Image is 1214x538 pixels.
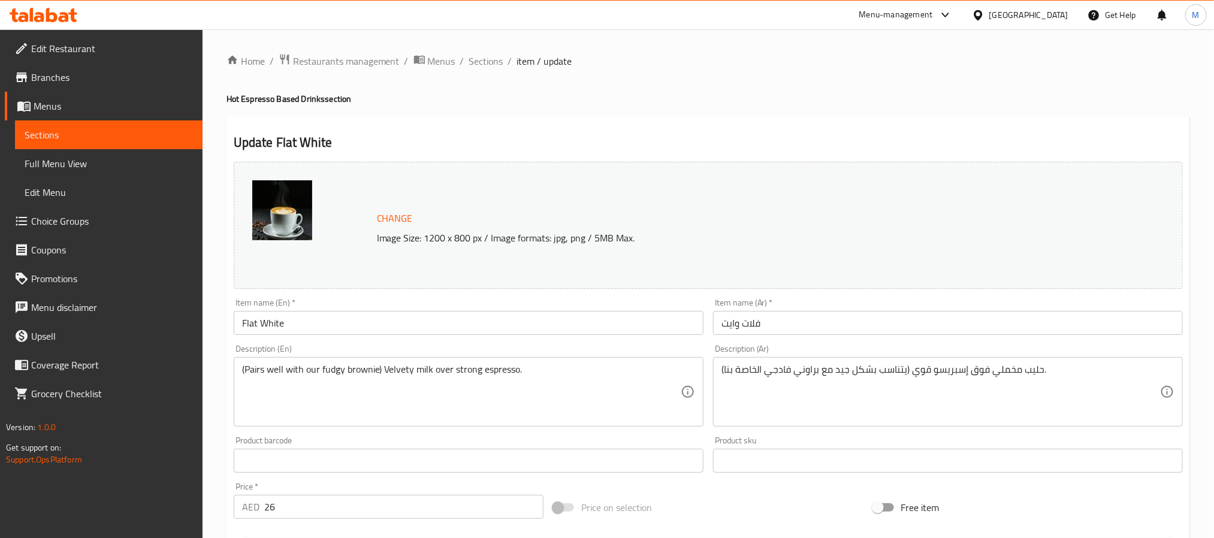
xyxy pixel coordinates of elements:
input: Please enter price [264,495,543,519]
span: Coverage Report [31,358,193,372]
li: / [460,54,464,68]
span: Restaurants management [293,54,400,68]
div: [GEOGRAPHIC_DATA] [989,8,1068,22]
a: Grocery Checklist [5,379,203,408]
a: Menus [5,92,203,120]
span: item / update [517,54,572,68]
a: Promotions [5,264,203,293]
input: Please enter product barcode [234,449,703,473]
div: Menu-management [859,8,933,22]
span: Free item [901,500,940,515]
a: Menus [413,53,455,69]
a: Sections [469,54,503,68]
span: Choice Groups [31,214,193,228]
a: Home [227,54,265,68]
span: Upsell [31,329,193,343]
textarea: (Pairs well with our fudgy brownie) Velvety milk over strong espresso. [242,364,681,421]
li: / [270,54,274,68]
span: Edit Restaurant [31,41,193,56]
span: Branches [31,70,193,84]
textarea: (يتناسب بشكل جيد مع براوني فادجي الخاصة بنا) حليب مخملي فوق إسبريسو قوي. [721,364,1160,421]
span: Change [377,210,413,227]
img: FLAT_WHITE638911021308187585.jpg [252,180,312,240]
a: Coupons [5,235,203,264]
li: / [404,54,409,68]
span: Menu disclaimer [31,300,193,315]
a: Edit Restaurant [5,34,203,63]
a: Choice Groups [5,207,203,235]
a: Sections [15,120,203,149]
span: Edit Menu [25,185,193,200]
a: Support.OpsPlatform [6,452,82,467]
nav: breadcrumb [227,53,1190,69]
input: Enter name Ar [713,311,1183,335]
span: Grocery Checklist [31,386,193,401]
a: Restaurants management [279,53,400,69]
h2: Update Flat White [234,134,1183,152]
span: Full Menu View [25,156,193,171]
span: Price on selection [581,500,652,515]
span: Sections [25,128,193,142]
input: Enter name En [234,311,703,335]
span: M [1192,8,1200,22]
span: 1.0.0 [37,419,56,435]
span: Menus [34,99,193,113]
p: Image Size: 1200 x 800 px / Image formats: jpg, png / 5MB Max. [372,231,1056,245]
a: Full Menu View [15,149,203,178]
li: / [508,54,512,68]
a: Branches [5,63,203,92]
input: Please enter product sku [713,449,1183,473]
span: Get support on: [6,440,61,455]
span: Coupons [31,243,193,257]
a: Menu disclaimer [5,293,203,322]
span: Menus [428,54,455,68]
a: Edit Menu [15,178,203,207]
a: Coverage Report [5,350,203,379]
span: Promotions [31,271,193,286]
a: Upsell [5,322,203,350]
button: Change [372,206,418,231]
span: Version: [6,419,35,435]
p: AED [242,500,259,514]
h4: Hot Espresso Based Drinks section [227,93,1190,105]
